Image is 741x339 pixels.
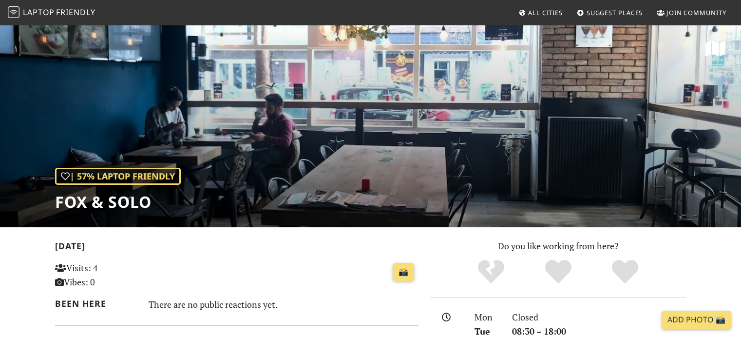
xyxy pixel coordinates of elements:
[662,311,731,329] a: Add Photo 📸
[393,263,414,281] a: 📸
[55,193,181,211] h1: Fox & Solo
[23,7,55,18] span: Laptop
[666,8,726,17] span: Join Community
[506,310,692,324] div: Closed
[430,239,686,253] p: Do you like working from here?
[149,297,418,312] div: There are no public reactions yet.
[514,4,567,21] a: All Cities
[55,168,181,185] div: | 57% Laptop Friendly
[525,259,592,285] div: Yes
[55,241,418,255] h2: [DATE]
[55,261,169,289] p: Visits: 4 Vibes: 0
[469,324,506,339] div: Tue
[506,324,692,339] div: 08:30 – 18:00
[528,8,563,17] span: All Cities
[587,8,643,17] span: Suggest Places
[8,4,95,21] a: LaptopFriendly LaptopFriendly
[653,4,730,21] a: Join Community
[573,4,647,21] a: Suggest Places
[55,299,137,309] h2: Been here
[591,259,659,285] div: Definitely!
[457,259,525,285] div: No
[8,6,19,18] img: LaptopFriendly
[56,7,95,18] span: Friendly
[469,310,506,324] div: Mon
